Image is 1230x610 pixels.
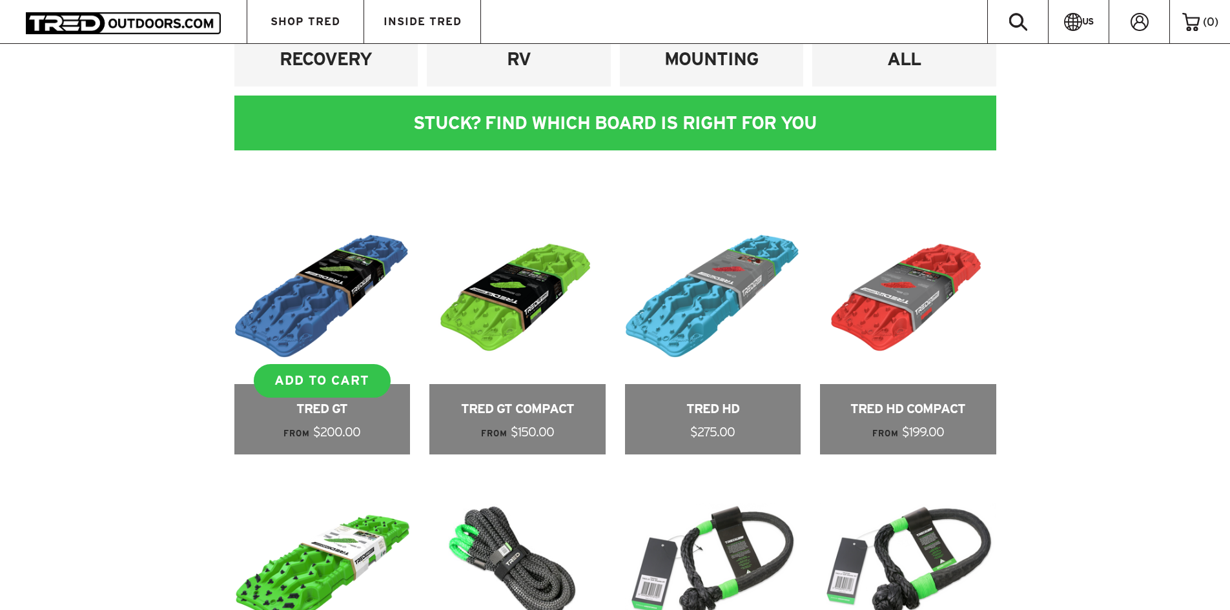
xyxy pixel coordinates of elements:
a: ALL [812,32,996,86]
span: ( ) [1203,16,1218,28]
img: cart-icon [1182,13,1200,31]
span: SHOP TRED [271,16,340,27]
a: RV [427,32,611,86]
h4: ALL [822,47,987,71]
a: RECOVERY [234,32,418,86]
a: ADD TO CART [254,364,391,398]
img: TRED Outdoors America [26,12,221,34]
a: MOUNTING [620,32,804,86]
h4: RV [436,47,601,71]
h4: RECOVERY [244,47,409,71]
h4: MOUNTING [630,47,794,71]
span: 0 [1207,15,1215,28]
span: INSIDE TRED [384,16,462,27]
div: STUCK? FIND WHICH BOARD IS RIGHT FOR YOU [234,96,996,150]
